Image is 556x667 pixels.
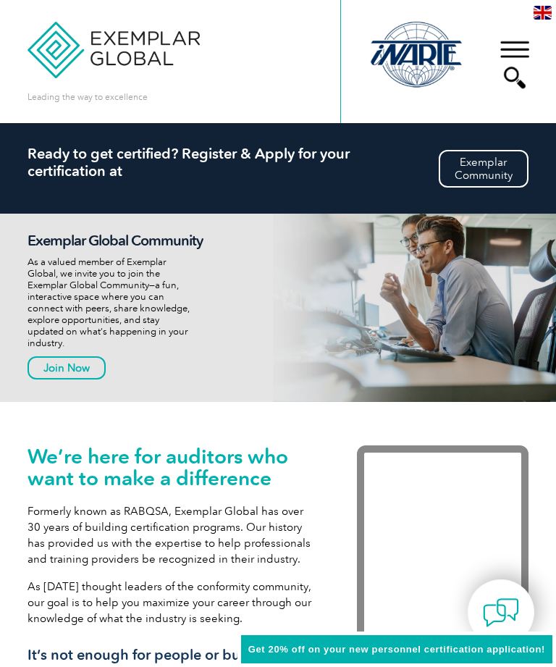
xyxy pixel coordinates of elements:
[28,256,219,349] p: As a valued member of Exemplar Global, we invite you to join the Exemplar Global Community—a fun,...
[28,232,219,249] h2: Exemplar Global Community
[28,89,148,105] p: Leading the way to excellence
[28,145,528,180] h2: Ready to get certified? Register & Apply for your certification at
[357,445,528,649] iframe: Exemplar Global: Working together to make a difference
[28,579,313,626] p: As [DATE] thought leaders of the conformity community, our goal is to help you maximize your care...
[439,150,528,188] a: ExemplarCommunity
[248,644,545,655] span: Get 20% off on your new personnel certification application!
[28,445,313,489] h1: We’re here for auditors who want to make a difference
[28,356,106,379] a: Join Now
[28,503,313,567] p: Formerly known as RABQSA, Exemplar Global has over 30 years of building certification programs. O...
[534,6,552,20] img: en
[483,595,519,631] img: contact-chat.png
